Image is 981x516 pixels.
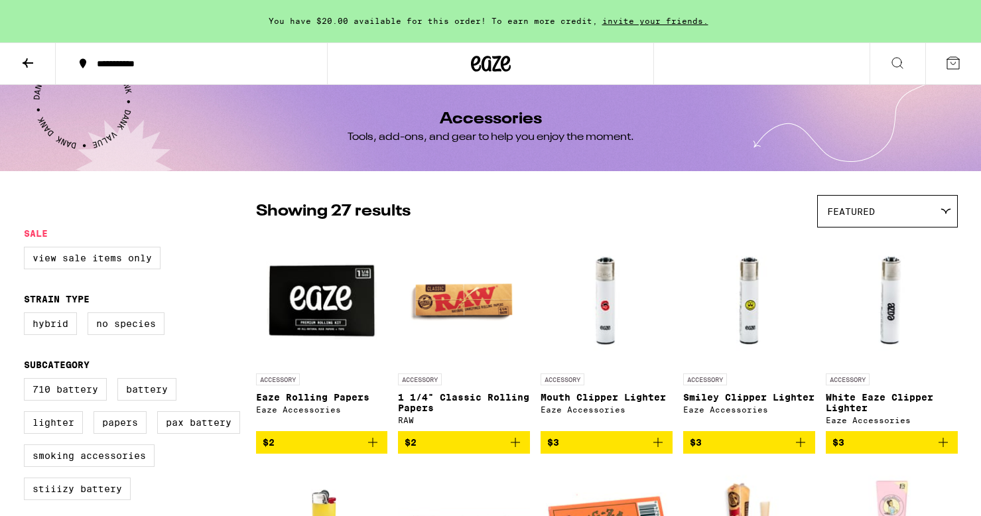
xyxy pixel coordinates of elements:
[24,378,107,401] label: 710 Battery
[690,437,702,448] span: $3
[398,234,530,367] img: RAW - 1 1/4" Classic Rolling Papers
[683,392,815,403] p: Smiley Clipper Lighter
[541,234,673,431] a: Open page for Mouth Clipper Lighter from Eaze Accessories
[256,405,388,414] div: Eaze Accessories
[598,17,713,25] span: invite your friends.
[826,373,870,385] p: ACCESSORY
[256,431,388,454] button: Add to bag
[826,431,958,454] button: Add to bag
[256,234,388,367] img: Eaze Accessories - Eaze Rolling Papers
[24,247,161,269] label: View Sale Items Only
[440,111,542,127] h1: Accessories
[398,416,530,424] div: RAW
[256,234,388,431] a: Open page for Eaze Rolling Papers from Eaze Accessories
[117,378,176,401] label: Battery
[398,234,530,431] a: Open page for 1 1/4" Classic Rolling Papers from RAW
[683,373,727,385] p: ACCESSORY
[541,431,673,454] button: Add to bag
[832,437,844,448] span: $3
[24,411,83,434] label: Lighter
[827,206,875,217] span: Featured
[256,392,388,403] p: Eaze Rolling Papers
[826,234,958,367] img: Eaze Accessories - White Eaze Clipper Lighter
[24,312,77,335] label: Hybrid
[24,228,48,239] legend: Sale
[826,234,958,431] a: Open page for White Eaze Clipper Lighter from Eaze Accessories
[94,411,147,434] label: Papers
[826,416,958,424] div: Eaze Accessories
[826,392,958,413] p: White Eaze Clipper Lighter
[24,444,155,467] label: Smoking Accessories
[541,373,584,385] p: ACCESSORY
[541,234,673,367] img: Eaze Accessories - Mouth Clipper Lighter
[398,431,530,454] button: Add to bag
[398,373,442,385] p: ACCESSORY
[24,478,131,500] label: STIIIZY Battery
[398,392,530,413] p: 1 1/4" Classic Rolling Papers
[24,359,90,370] legend: Subcategory
[24,294,90,304] legend: Strain Type
[683,431,815,454] button: Add to bag
[541,392,673,403] p: Mouth Clipper Lighter
[348,130,634,145] div: Tools, add-ons, and gear to help you enjoy the moment.
[269,17,598,25] span: You have $20.00 available for this order! To earn more credit,
[683,234,815,367] img: Eaze Accessories - Smiley Clipper Lighter
[541,405,673,414] div: Eaze Accessories
[157,411,240,434] label: PAX Battery
[405,437,417,448] span: $2
[256,373,300,385] p: ACCESSORY
[547,437,559,448] span: $3
[256,200,411,223] p: Showing 27 results
[88,312,164,335] label: No Species
[263,437,275,448] span: $2
[683,405,815,414] div: Eaze Accessories
[683,234,815,431] a: Open page for Smiley Clipper Lighter from Eaze Accessories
